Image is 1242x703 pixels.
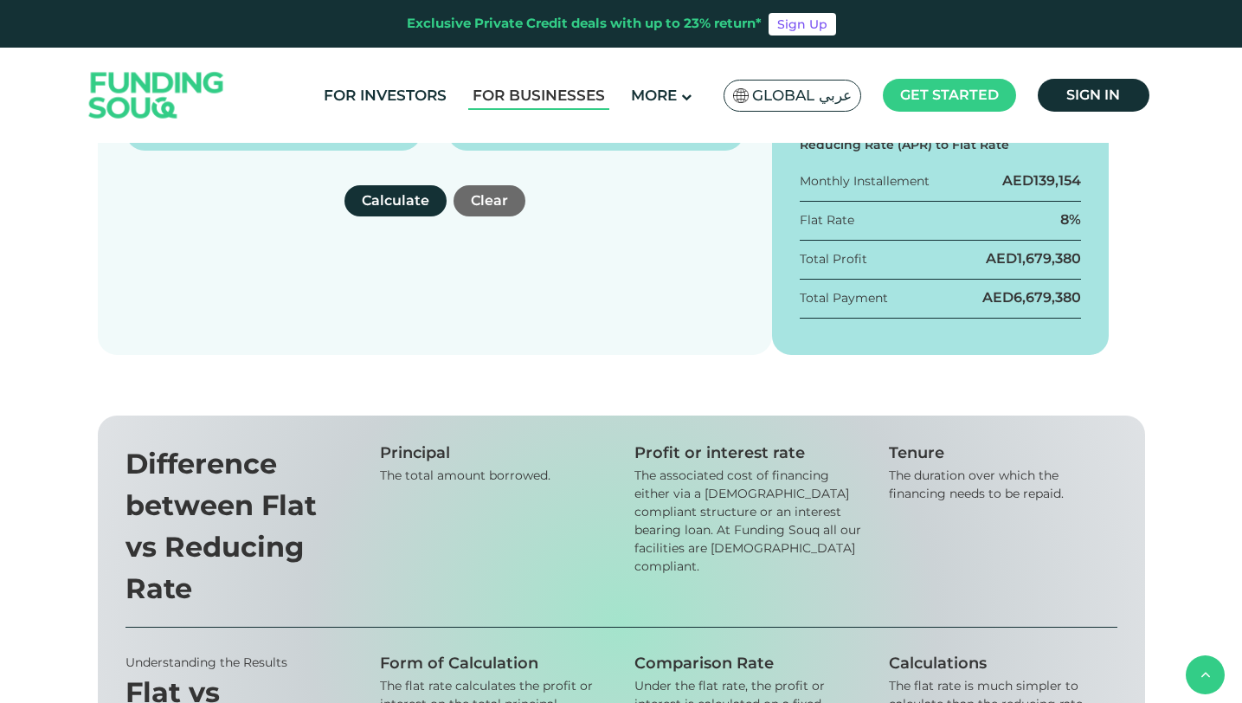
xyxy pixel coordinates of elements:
[344,185,447,216] button: Calculate
[800,289,888,307] div: Total Payment
[986,249,1081,268] div: AED
[1038,79,1149,112] a: Sign in
[1186,655,1225,694] button: back
[468,81,609,110] a: For Businesses
[1060,210,1081,229] div: 8%
[889,443,1117,462] div: Tenure
[634,467,863,576] div: The associated cost of financing either via a [DEMOGRAPHIC_DATA] compliant structure or an intere...
[900,87,999,103] span: Get started
[1033,172,1081,189] span: 139,154
[1066,87,1120,103] span: Sign in
[800,172,930,190] div: Monthly Installement
[380,443,608,462] div: Principal
[800,211,854,229] div: Flat Rate
[889,654,1117,673] div: Calculations
[125,654,354,672] div: Understanding the Results
[125,443,354,609] div: Difference between Flat vs Reducing Rate
[800,136,1082,154] div: Reducing Rate (APR) to Flat Rate
[634,654,863,673] div: Comparison Rate
[800,250,867,268] div: Total Profit
[982,288,1081,307] div: AED
[634,443,863,462] div: Profit or interest rate
[380,654,608,673] div: Form of Calculation
[889,467,1117,503] div: The duration over which the financing needs to be repaid.
[407,14,762,34] div: Exclusive Private Credit deals with up to 23% return*
[319,81,451,110] a: For Investors
[752,86,852,106] span: Global عربي
[733,88,749,103] img: SA Flag
[72,52,241,139] img: Logo
[631,87,677,104] span: More
[380,467,608,485] div: The total amount borrowed.
[1017,250,1081,267] span: 1,679,380
[1014,289,1081,306] span: 6,679,380
[769,13,836,35] a: Sign Up
[454,185,525,216] button: Clear
[1002,171,1081,190] div: AED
